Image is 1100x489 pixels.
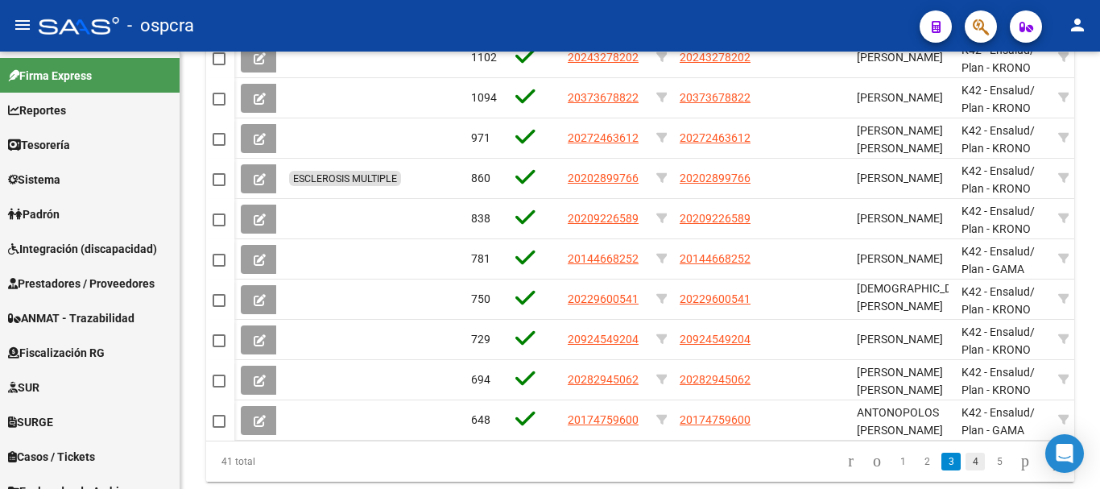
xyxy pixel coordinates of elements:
[841,453,861,470] a: go to first page
[680,172,751,184] span: 20202899766
[680,373,751,386] span: 20282945062
[961,406,1030,419] span: K42 - Ensalud
[961,44,1035,93] span: / Plan - KRONO PLUS
[961,245,1030,258] span: K42 - Ensalud
[680,333,751,346] span: 20924549204
[857,406,943,437] span: ANTONOPOLOS [PERSON_NAME]
[8,102,66,119] span: Reportes
[8,205,60,223] span: Padrón
[471,373,490,386] span: 694
[568,91,639,104] span: 20373678822
[961,84,1030,97] span: K42 - Ensalud
[966,453,985,470] a: 4
[680,252,751,265] span: 20144668252
[857,51,943,64] span: [PERSON_NAME]
[939,448,963,475] li: page 3
[568,51,639,64] span: 20243278202
[471,413,490,426] span: 648
[8,240,157,258] span: Integración (discapacidad)
[8,136,70,154] span: Tesorería
[961,164,1030,177] span: K42 - Ensalud
[961,84,1035,134] span: / Plan - KRONO PLUS
[568,172,639,184] span: 20202899766
[961,366,1030,379] span: K42 - Ensalud
[680,51,751,64] span: 20243278202
[13,15,32,35] mat-icon: menu
[857,333,943,346] span: [PERSON_NAME]
[857,212,943,225] span: [PERSON_NAME]
[961,325,1035,375] span: / Plan - KRONO PLUS
[857,124,943,155] span: [PERSON_NAME] [PERSON_NAME]
[857,172,943,184] span: [PERSON_NAME]
[471,212,490,225] span: 838
[680,413,751,426] span: 20174759600
[961,124,1035,174] span: / Plan - KRONO PLUS
[961,124,1030,137] span: K42 - Ensalud
[471,292,490,305] span: 750
[680,292,751,305] span: 20229600541
[1014,453,1036,470] a: go to next page
[568,131,639,144] span: 20272463612
[963,448,987,475] li: page 4
[127,8,194,44] span: - ospcra
[471,172,490,184] span: 860
[1068,15,1087,35] mat-icon: person
[893,453,912,470] a: 1
[961,44,1030,56] span: K42 - Ensalud
[961,205,1030,218] span: K42 - Ensalud
[8,275,155,292] span: Prestadores / Proveedores
[1041,453,1064,470] a: go to last page
[987,448,1011,475] li: page 5
[961,366,1035,416] span: / Plan - KRONO PLUS
[293,172,397,184] span: ESCLEROSIS MULTIPLE
[568,333,639,346] span: 20924549204
[857,252,943,265] span: [PERSON_NAME]
[680,91,751,104] span: 20373678822
[961,285,1030,298] span: K42 - Ensalud
[680,212,751,225] span: 20209226589
[8,67,92,85] span: Firma Express
[961,205,1035,255] span: / Plan - KRONO PLUS
[568,252,639,265] span: 20144668252
[568,373,639,386] span: 20282945062
[471,91,497,104] span: 1094
[891,448,915,475] li: page 1
[8,309,134,327] span: ANMAT - Trazabilidad
[471,51,497,64] span: 1102
[471,333,490,346] span: 729
[471,252,490,265] span: 781
[961,164,1035,214] span: / Plan - KRONO PLUS
[941,453,961,470] a: 3
[8,379,39,396] span: SUR
[990,453,1009,470] a: 5
[915,448,939,475] li: page 2
[680,131,751,144] span: 20272463612
[857,366,943,397] span: [PERSON_NAME] [PERSON_NAME]
[206,441,377,482] div: 41 total
[961,325,1030,338] span: K42 - Ensalud
[8,171,60,189] span: Sistema
[8,413,53,431] span: SURGE
[568,292,639,305] span: 20229600541
[961,285,1035,335] span: / Plan - KRONO PLUS
[568,212,639,225] span: 20209226589
[568,413,639,426] span: 20174759600
[471,131,490,144] span: 971
[857,91,943,104] span: [PERSON_NAME]
[917,453,937,470] a: 2
[866,453,888,470] a: go to previous page
[8,448,95,466] span: Casos / Tickets
[1045,434,1084,473] div: Open Intercom Messenger
[8,344,105,362] span: Fiscalización RG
